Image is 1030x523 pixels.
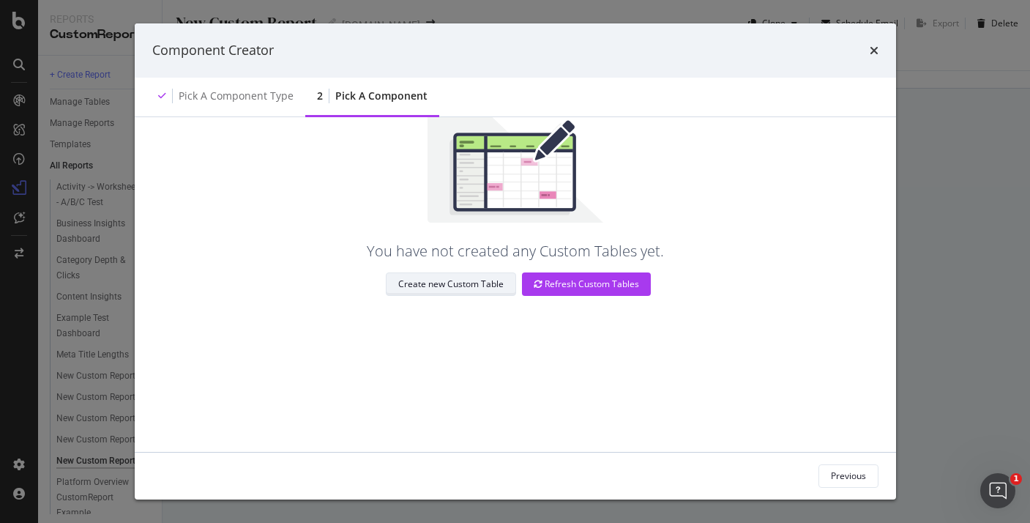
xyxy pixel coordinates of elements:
div: Pick a Component type [179,89,294,103]
div: modal [135,23,896,500]
div: You have not created any Custom Tables yet. [367,241,664,262]
div: 2 [317,89,323,103]
button: Create new Custom Table [386,272,516,296]
a: Create new Custom Table [380,272,516,296]
div: Create new Custom Table [398,278,504,290]
button: Refresh Custom Tables [522,272,651,296]
img: CzM_nd8v.png [428,113,603,223]
div: Pick a Component [335,89,428,103]
div: Previous [831,470,866,482]
button: Previous [818,464,878,488]
span: 1 [1010,473,1022,485]
div: Component Creator [152,41,274,60]
iframe: Intercom live chat [980,473,1015,508]
div: Refresh Custom Tables [534,278,639,290]
div: times [870,41,878,60]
